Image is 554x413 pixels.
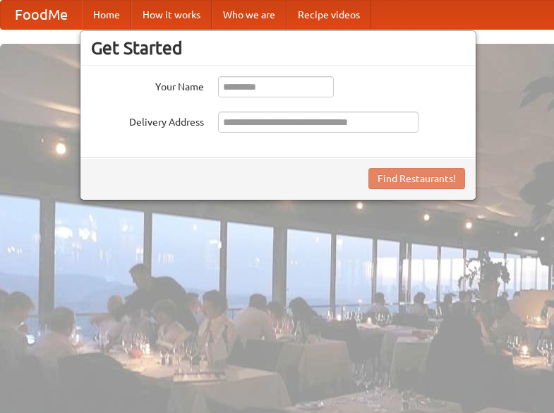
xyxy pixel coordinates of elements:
[91,37,465,59] h3: Get Started
[91,76,204,94] label: Your Name
[212,1,287,29] a: Who we are
[368,168,465,189] button: Find Restaurants!
[287,1,371,29] a: Recipe videos
[82,1,131,29] a: Home
[1,1,82,29] a: FoodMe
[91,112,204,129] label: Delivery Address
[131,1,212,29] a: How it works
